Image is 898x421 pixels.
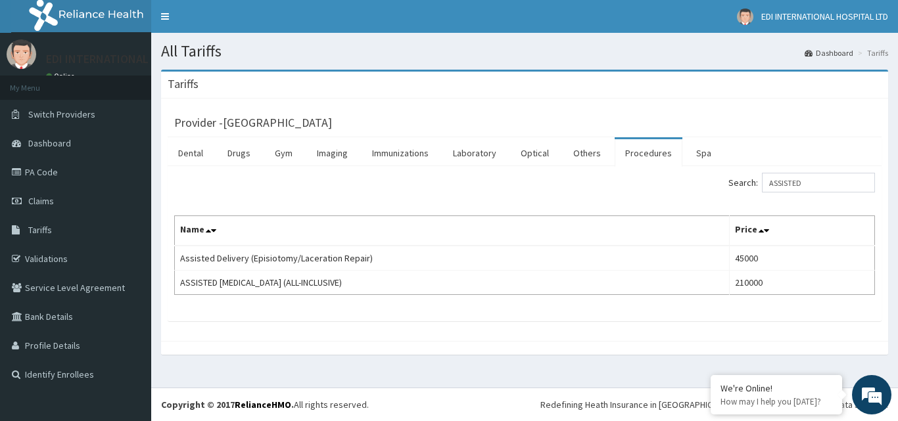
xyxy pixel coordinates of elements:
a: Imaging [306,139,358,167]
span: We're online! [76,127,181,259]
td: ASSISTED [MEDICAL_DATA] (ALL-INCLUSIVE) [175,271,730,295]
textarea: Type your message and hit 'Enter' [7,281,250,327]
span: Tariffs [28,224,52,236]
th: Name [175,216,730,246]
li: Tariffs [855,47,888,58]
input: Search: [762,173,875,192]
div: Redefining Heath Insurance in [GEOGRAPHIC_DATA] using Telemedicine and Data Science! [540,398,888,411]
a: Online [46,72,78,81]
a: Optical [510,139,559,167]
span: Dashboard [28,137,71,149]
td: 210000 [730,271,875,295]
span: Switch Providers [28,108,95,120]
h3: Tariffs [168,78,199,90]
a: Dashboard [805,47,853,58]
a: Others [563,139,611,167]
label: Search: [728,173,875,192]
h3: Provider - [GEOGRAPHIC_DATA] [174,117,332,129]
a: Laboratory [442,139,507,167]
th: Price [730,216,875,246]
p: How may I help you today? [721,396,832,407]
img: User Image [737,9,753,25]
a: RelianceHMO [235,399,291,410]
footer: All rights reserved. [151,388,898,421]
img: User Image [7,39,36,69]
span: EDI INTERNATIONAL HOSPITAL LTD [761,11,888,22]
span: Claims [28,195,54,207]
td: 45000 [730,246,875,271]
p: EDI INTERNATIONAL HOSPITAL LTD [46,53,224,65]
a: Spa [686,139,722,167]
div: Chat with us now [68,74,221,91]
a: Dental [168,139,214,167]
a: Immunizations [362,139,439,167]
div: Minimize live chat window [216,7,247,38]
td: Assisted Delivery (Episiotomy/Laceration Repair) [175,246,730,271]
h1: All Tariffs [161,43,888,60]
a: Procedures [615,139,682,167]
div: We're Online! [721,382,832,394]
strong: Copyright © 2017 . [161,399,294,410]
a: Drugs [217,139,261,167]
a: Gym [264,139,303,167]
img: d_794563401_company_1708531726252_794563401 [24,66,53,99]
